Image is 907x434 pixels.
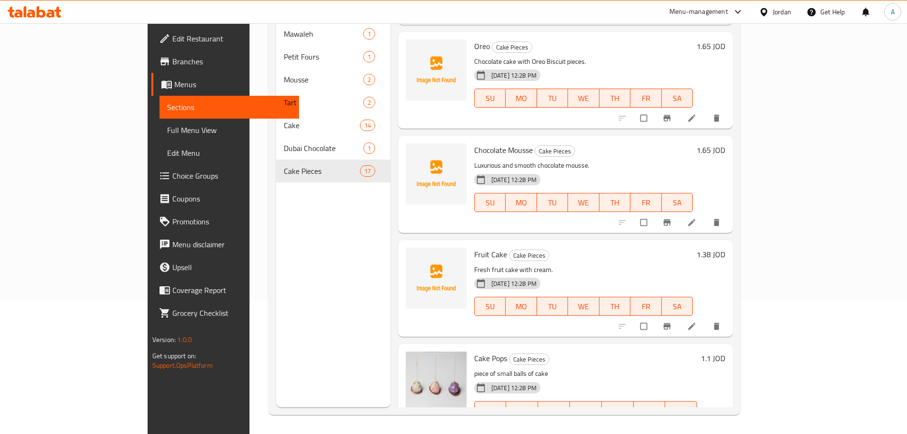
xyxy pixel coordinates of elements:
span: Tart [284,97,363,108]
span: TH [603,196,627,210]
button: FR [630,193,661,212]
span: Chocolate Mousse [474,143,533,157]
button: SA [662,193,693,212]
span: Oreo [474,39,490,53]
button: TH [599,297,630,316]
a: Edit menu item [687,218,698,227]
div: Cake Pieces [509,250,549,261]
a: Full Menu View [159,119,299,141]
a: Upsell [151,256,299,279]
button: WE [568,297,599,316]
span: TH [603,300,627,313]
div: Menu-management [669,6,728,18]
span: 14 [360,121,375,130]
span: Coupons [172,193,291,204]
span: MO [509,196,533,210]
span: TU [541,300,564,313]
span: 17 [360,167,375,176]
span: MO [510,404,534,418]
span: Cake [284,120,359,131]
span: SA [666,300,689,313]
p: Luxurious and smooth chocolate mousse. [474,160,693,172]
span: Petit Fours [284,51,363,62]
a: Edit menu item [687,113,698,123]
span: Select to update [635,317,655,335]
span: Get support on: [152,350,196,362]
span: Cake Pieces [509,250,549,261]
button: delete [706,108,729,129]
button: MO [506,89,537,108]
img: Oreo [406,40,467,101]
span: Choice Groups [172,170,291,182]
span: TH [603,91,627,105]
span: TU [541,196,564,210]
p: Chocolate cake with Oreo Biscuit pieces. [474,56,693,68]
span: SU [478,91,502,105]
span: 1 [364,144,375,153]
div: Cake Pieces [492,41,532,53]
a: Sections [159,96,299,119]
div: items [363,142,375,154]
a: Edit menu item [687,322,698,331]
span: Branches [172,56,291,67]
button: TH [599,193,630,212]
span: SU [478,404,503,418]
div: Petit Fours1 [276,45,390,68]
a: Edit Restaurant [151,27,299,50]
p: Fresh fruit cake with cream. [474,264,693,276]
button: TU [537,193,568,212]
a: Menus [151,73,299,96]
span: Cake Pieces [492,42,532,53]
span: FR [638,404,662,418]
button: MO [506,401,538,420]
button: MO [506,297,537,316]
button: TU [537,297,568,316]
span: WE [572,91,595,105]
div: Mousse [284,74,363,85]
span: Grocery Checklist [172,307,291,319]
span: Promotions [172,216,291,227]
div: Tart2 [276,91,390,114]
a: Grocery Checklist [151,302,299,324]
span: [DATE] 12:28 PM [488,175,540,184]
div: Mawaleh1 [276,22,390,45]
span: Select to update [635,213,655,232]
span: [DATE] 12:28 PM [488,279,540,288]
button: SU [474,193,506,212]
span: FR [634,300,658,313]
span: Sections [167,101,291,113]
button: FR [634,401,666,420]
h6: 1.65 JOD [697,40,725,53]
button: SA [665,401,697,420]
a: Branches [151,50,299,73]
div: items [363,51,375,62]
nav: Menu sections [276,19,390,186]
span: [DATE] 12:28 PM [488,71,540,80]
button: delete [706,212,729,233]
div: Dubai Chocolate1 [276,137,390,160]
span: SA [669,404,693,418]
a: Promotions [151,210,299,233]
span: Cake Pieces [509,354,549,365]
button: SA [662,297,693,316]
button: WE [568,193,599,212]
div: Cake Pieces17 [276,160,390,182]
span: 1 [364,52,375,61]
button: MO [506,193,537,212]
button: FR [630,297,661,316]
span: Menu disclaimer [172,239,291,250]
div: Cake Pieces [284,165,359,177]
button: Branch-specific-item [657,108,679,129]
span: 1.0.0 [177,333,192,346]
button: TH [599,89,630,108]
p: piece of small balls of cake [474,368,697,380]
a: Edit Menu [159,141,299,164]
button: TH [602,401,634,420]
button: Branch-specific-item [657,316,679,337]
div: items [363,74,375,85]
span: 2 [364,75,375,84]
button: FR [630,89,661,108]
button: SU [474,297,506,316]
span: Dubai Chocolate [284,142,363,154]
